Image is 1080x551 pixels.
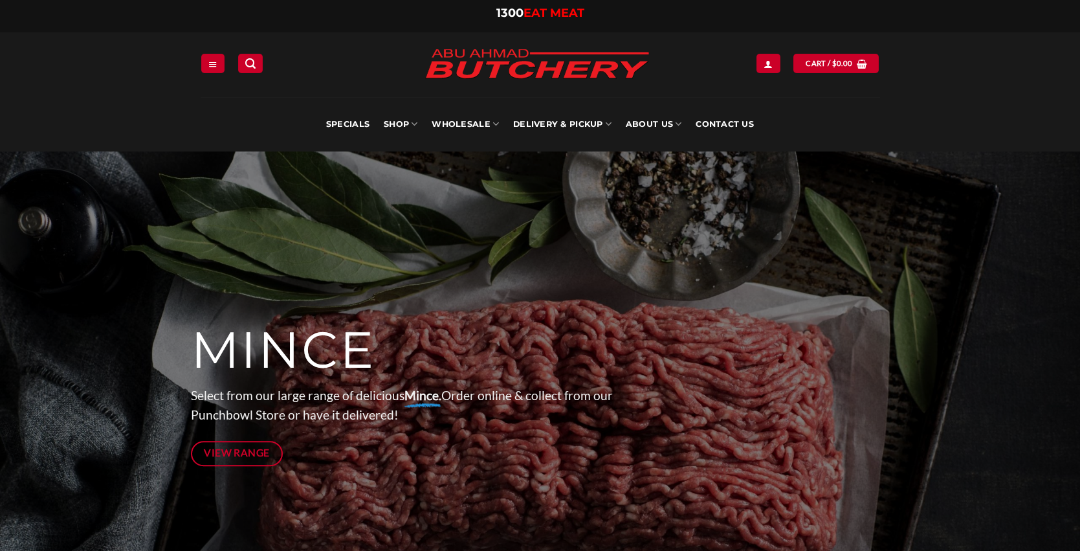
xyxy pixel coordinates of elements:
[432,97,499,152] a: Wholesale
[384,97,417,152] a: SHOP
[201,54,225,73] a: Menu
[626,97,681,152] a: About Us
[756,54,780,73] a: Login
[696,97,754,152] a: Contact Us
[832,58,837,69] span: $
[191,441,283,466] a: View Range
[513,97,612,152] a: Delivery & Pickup
[414,40,660,89] img: Abu Ahmad Butchery
[793,54,879,73] a: View cart
[191,319,375,381] span: MINCE
[204,445,270,461] span: View Range
[806,58,852,69] span: Cart /
[326,97,369,152] a: Specials
[496,6,523,20] span: 1300
[238,54,263,73] a: Search
[832,59,853,67] bdi: 0.00
[496,6,584,20] a: 1300EAT MEAT
[523,6,584,20] span: EAT MEAT
[191,388,613,423] span: Select from our large range of delicious Order online & collect from our Punchbowl Store or have ...
[404,388,441,403] strong: Mince.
